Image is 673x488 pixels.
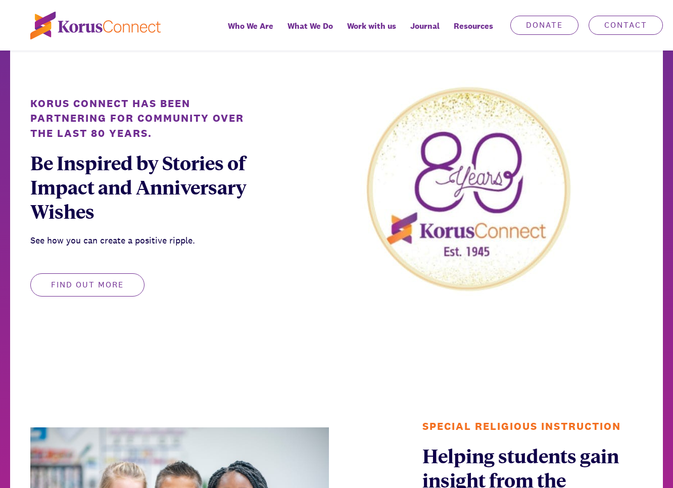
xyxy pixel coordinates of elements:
[30,280,145,289] a: Find out more
[221,14,280,51] a: Who We Are
[30,12,161,39] img: korus-connect%2Fc5177985-88d5-491d-9cd7-4a1febad1357_logo.svg
[347,19,396,33] span: Work with us
[510,16,579,35] a: Donate
[403,14,447,51] a: Journal
[287,19,333,33] span: What We Do
[410,19,440,33] span: Journal
[340,14,403,51] a: Work with us
[30,96,251,140] div: Korus Connect has been partnering for community over the last 80 years.
[30,233,251,248] div: See how you can create a positive ripple.
[30,273,145,297] button: Find out more
[228,19,273,33] span: Who We Are
[422,419,643,433] div: Special Religious Instruction
[589,16,663,35] a: Contact
[447,14,500,51] div: Resources
[280,14,340,51] a: What We Do
[30,151,251,223] div: Be Inspired by Stories of Impact and Anniversary Wishes
[344,80,588,296] img: aNNKw55xUNkB1CeJ_80thlogowgoldframe.jpg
